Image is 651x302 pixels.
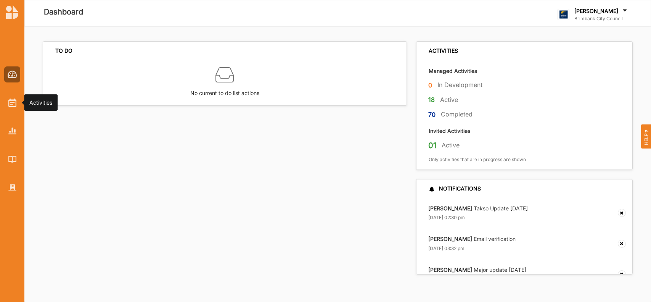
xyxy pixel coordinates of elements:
label: Active [442,141,460,149]
label: Takso Update [DATE] [428,205,528,212]
img: Activities [8,99,16,107]
img: Reports [8,128,16,134]
label: [DATE] 03:32 pm [428,245,465,252]
label: [DATE] 02:30 pm [428,215,465,221]
img: Organisation [8,184,16,191]
img: Library [8,156,16,162]
a: Dashboard [4,66,20,82]
img: box [215,66,234,84]
img: logo [6,5,18,19]
strong: [PERSON_NAME] [428,266,472,273]
label: No current to do list actions [190,84,259,97]
div: Activities [29,99,52,107]
div: NOTIFICATIONS [429,185,481,192]
img: Dashboard [8,71,17,78]
label: Invited Activities [429,127,470,134]
label: Completed [441,110,473,118]
label: Major update [DATE] [428,266,526,273]
label: Brimbank City Council [574,16,628,22]
div: ACTIVITIES [429,47,458,54]
div: TO DO [55,47,72,54]
label: In Development [437,81,482,89]
label: Only activities that are in progress are shown [429,157,526,163]
img: logo [558,9,569,21]
label: Email verification [428,236,516,242]
label: Managed Activities [429,67,477,74]
label: [PERSON_NAME] [574,8,618,15]
label: Active [440,96,458,104]
label: Dashboard [44,6,83,18]
a: Reports [4,123,20,139]
a: Library [4,151,20,167]
label: 70 [428,110,436,120]
label: 01 [428,141,436,150]
a: Activities [4,95,20,111]
strong: [PERSON_NAME] [428,236,472,242]
strong: [PERSON_NAME] [428,205,472,212]
label: 0 [428,81,432,90]
label: 18 [428,95,435,105]
a: Organisation [4,179,20,195]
